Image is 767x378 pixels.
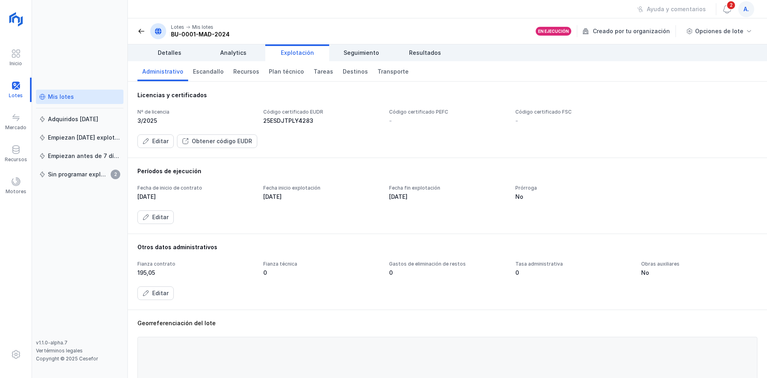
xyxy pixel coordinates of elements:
div: [DATE] [263,193,380,201]
span: Escandallo [193,68,224,76]
div: 0 [389,269,505,277]
span: Analytics [220,49,246,57]
a: Ver términos legales [36,348,83,354]
div: Períodos de ejecución [137,167,757,175]
div: No [515,193,632,201]
div: - [515,117,518,125]
div: Fecha inicio explotación [263,185,380,191]
div: Código certificado EUDR [263,109,380,115]
a: Analytics [201,44,265,61]
button: Ayuda y comentarios [632,2,711,16]
a: Recursos [229,61,264,81]
div: Prórroga [515,185,632,191]
span: Tareas [314,68,333,76]
div: Obras auxiliares [641,261,757,267]
a: Escandallo [188,61,229,81]
div: Inicio [10,60,22,67]
span: 2 [726,0,736,10]
a: Destinos [338,61,373,81]
div: Mis lotes [48,93,74,101]
a: Empiezan [DATE] explotación [36,130,123,145]
div: Fianza técnica [263,261,380,267]
div: 25ESDJTPLY4283 [263,117,380,125]
span: Recursos [233,68,259,76]
div: Nº de licencia [137,109,254,115]
span: Administrativo [142,68,183,76]
div: Opciones de lote [695,27,743,35]
div: Georreferenciación del lote [137,319,757,327]
a: Explotación [265,44,329,61]
span: a. [743,5,749,13]
button: Obtener código EUDR [177,134,257,148]
div: Empiezan antes de 7 días [48,152,120,160]
a: Adquiridos [DATE] [36,112,123,126]
span: Transporte [378,68,409,76]
a: Detalles [137,44,201,61]
div: Recursos [5,156,27,163]
span: Destinos [343,68,368,76]
div: En ejecución [538,28,569,34]
a: Mis lotes [36,90,123,104]
div: Empiezan [DATE] explotación [48,134,120,142]
div: Licencias y certificados [137,91,757,99]
a: Seguimiento [329,44,393,61]
div: 0 [263,269,380,277]
div: Lotes [171,24,184,30]
div: Adquiridos [DATE] [48,115,98,123]
div: Gastos de eliminación de restos [389,261,505,267]
div: 195,05 [137,269,254,277]
a: Resultados [393,44,457,61]
div: Obtener código EUDR [192,137,252,145]
div: Mis lotes [192,24,213,30]
a: Tareas [309,61,338,81]
div: Motores [6,188,26,195]
div: Mercado [5,124,26,131]
div: v1.1.0-alpha.7 [36,340,123,346]
button: Editar [137,134,174,148]
div: Creado por tu organización [582,25,677,37]
button: Editar [137,286,174,300]
div: No [641,269,757,277]
div: 3/2025 [137,117,254,125]
div: Fecha fin explotación [389,185,505,191]
a: Administrativo [137,61,188,81]
a: Empiezan antes de 7 días [36,149,123,163]
span: Plan técnico [269,68,304,76]
div: Editar [152,213,169,221]
span: Seguimiento [344,49,379,57]
button: Editar [137,210,174,224]
img: logoRight.svg [6,9,26,29]
div: Sin programar explotación [48,170,108,178]
div: - [389,117,392,125]
div: Ayuda y comentarios [647,5,706,13]
div: 0 [515,269,632,277]
div: Fecha de inicio de contrato [137,185,254,191]
div: [DATE] [137,193,254,201]
a: Transporte [373,61,413,81]
span: Resultados [409,49,441,57]
div: Copyright © 2025 Cesefor [36,356,123,362]
span: Explotación [281,49,314,57]
div: Fianza contrato [137,261,254,267]
div: BU-0001-MAD-2024 [171,30,230,38]
div: Tasa administrativa [515,261,632,267]
span: 2 [111,170,120,179]
div: Editar [152,137,169,145]
div: Código certificado FSC [515,109,632,115]
div: Otros datos administrativos [137,243,757,251]
a: Plan técnico [264,61,309,81]
div: Editar [152,289,169,297]
div: Código certificado PEFC [389,109,505,115]
span: Detalles [158,49,181,57]
a: Sin programar explotación2 [36,167,123,182]
div: [DATE] [389,193,505,201]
